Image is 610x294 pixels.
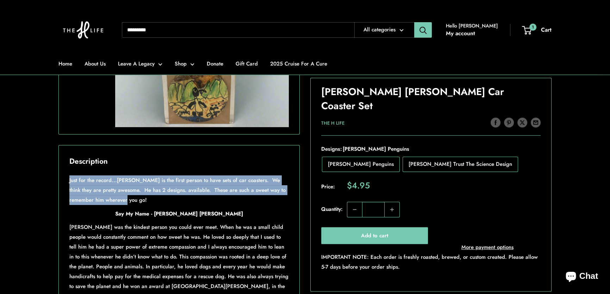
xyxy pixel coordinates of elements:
[85,59,106,69] a: About Us
[491,117,500,128] a: Share on Facebook
[531,117,541,128] a: Share by email
[236,59,258,69] a: Gift Card
[403,157,518,172] label: Tyler's Trust The Science Design
[559,265,604,288] inbox-online-store-chat: Shopify online store chat
[434,242,541,252] a: More payment options
[321,85,541,113] h1: [PERSON_NAME] [PERSON_NAME] Car Coaster Set
[347,202,362,217] button: Decrease quantity
[342,145,409,153] span: [PERSON_NAME] Penguins
[207,59,223,69] a: Donate
[321,252,541,272] p: IMPORTANT NOTE: Each order is freshly roasted, brewed, or custom created. Please allow 5-7 days b...
[523,25,552,35] a: 1 Cart
[122,22,354,38] input: Search...
[321,144,541,154] span: Designs:
[69,156,289,167] h2: Description
[446,21,498,30] span: Hello [PERSON_NAME]
[328,160,394,168] span: [PERSON_NAME] Penguins
[58,7,108,53] img: The H Life
[270,59,327,69] a: 2025 Cruise For A Cure
[409,160,512,168] span: [PERSON_NAME] Trust The Science Design
[321,200,347,217] label: Quantity:
[504,117,514,128] a: Pin on Pinterest
[541,26,552,34] span: Cart
[321,181,347,192] span: Price:
[321,120,344,126] a: The H Life
[118,59,162,69] a: Leave A Legacy
[322,157,400,172] label: Tyler's Penguins
[517,117,527,128] a: Tweet on Twitter
[69,176,286,204] span: Just for the record...[PERSON_NAME] is the first person to have sets of car coasters. We think th...
[115,210,243,218] span: Say My Name - [PERSON_NAME] [PERSON_NAME]
[414,22,432,38] button: Search
[446,28,475,39] a: My account
[58,59,72,69] a: Home
[321,227,428,244] button: Add to cart
[347,181,370,190] span: $4.95
[362,202,385,217] input: Quantity
[529,23,536,30] span: 1
[385,202,399,217] button: Increase quantity
[175,59,194,69] a: Shop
